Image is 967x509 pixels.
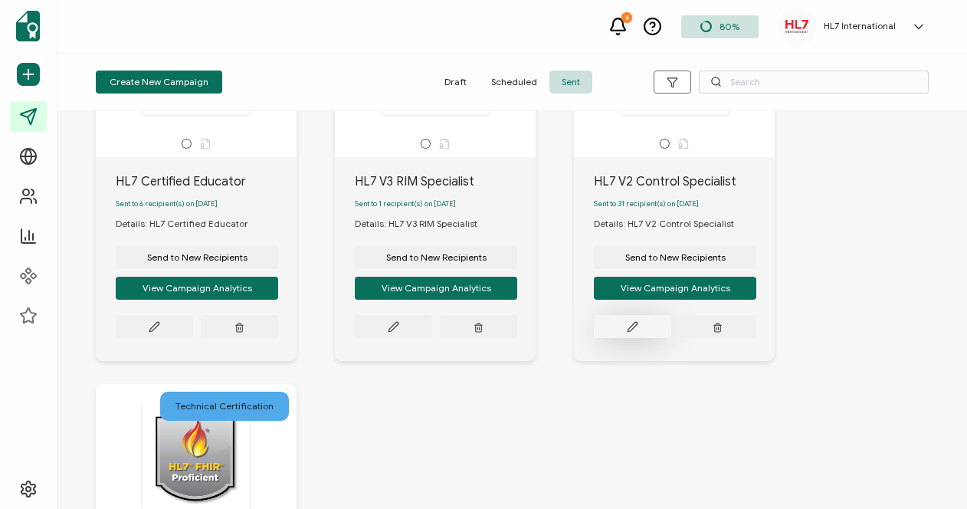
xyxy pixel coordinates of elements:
[432,71,479,94] span: Draft
[355,199,456,209] span: Sent to 1 recipient(s) on [DATE]
[355,172,536,191] div: HL7 V3 RIM Specialist
[594,217,749,231] div: Details: HL7 V2 Control Specialist
[699,71,929,94] input: Search
[594,246,756,269] button: Send to New Recipients
[479,71,549,94] span: Scheduled
[160,392,289,421] div: Technical Certification
[16,11,40,41] img: sertifier-logomark-colored.svg
[890,435,967,509] iframe: Chat Widget
[621,12,632,23] div: 6
[386,253,487,262] span: Send to New Recipients
[116,217,264,231] div: Details: HL7 Certified Educator
[116,199,218,209] span: Sent to 6 recipient(s) on [DATE]
[355,217,493,231] div: Details: HL7 V3 RIM Specialist
[785,20,808,34] img: f0938a89-55c2-4e7e-99f6-fdf4a4f68578.png
[625,253,726,262] span: Send to New Recipients
[96,71,222,94] button: Create New Campaign
[594,277,756,300] button: View Campaign Analytics
[594,199,699,209] span: Sent to 31 recipient(s) on [DATE]
[720,21,739,32] span: 80%
[594,172,775,191] div: HL7 V2 Control Specialist
[116,277,278,300] button: View Campaign Analytics
[549,71,592,94] span: Sent
[116,172,297,191] div: HL7 Certified Educator
[116,246,278,269] button: Send to New Recipients
[147,253,247,262] span: Send to New Recipients
[110,77,208,87] span: Create New Campaign
[355,246,517,269] button: Send to New Recipients
[824,21,896,31] h5: HL7 International
[355,277,517,300] button: View Campaign Analytics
